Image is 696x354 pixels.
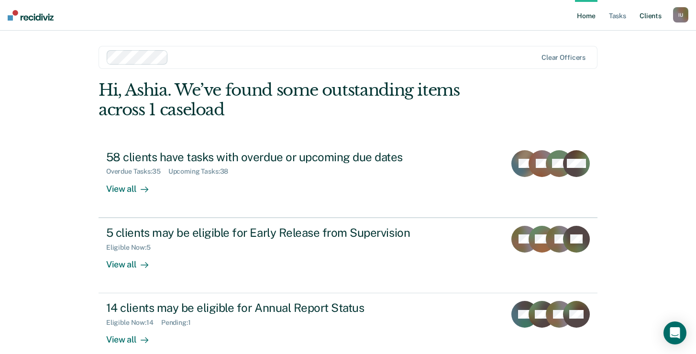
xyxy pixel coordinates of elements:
[106,327,160,345] div: View all
[106,319,161,327] div: Eligible Now : 14
[106,226,442,240] div: 5 clients may be eligible for Early Release from Supervision
[106,301,442,315] div: 14 clients may be eligible for Annual Report Status
[673,7,688,22] button: IU
[106,150,442,164] div: 58 clients have tasks with overdue or upcoming due dates
[99,80,498,120] div: Hi, Ashia. We’ve found some outstanding items across 1 caseload
[673,7,688,22] div: I U
[99,143,597,218] a: 58 clients have tasks with overdue or upcoming due datesOverdue Tasks:35Upcoming Tasks:38View all
[99,218,597,293] a: 5 clients may be eligible for Early Release from SupervisionEligible Now:5View all
[106,176,160,194] div: View all
[106,167,168,176] div: Overdue Tasks : 35
[106,243,158,252] div: Eligible Now : 5
[663,321,686,344] div: Open Intercom Messenger
[106,251,160,270] div: View all
[161,319,199,327] div: Pending : 1
[8,10,54,21] img: Recidiviz
[168,167,236,176] div: Upcoming Tasks : 38
[541,54,586,62] div: Clear officers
